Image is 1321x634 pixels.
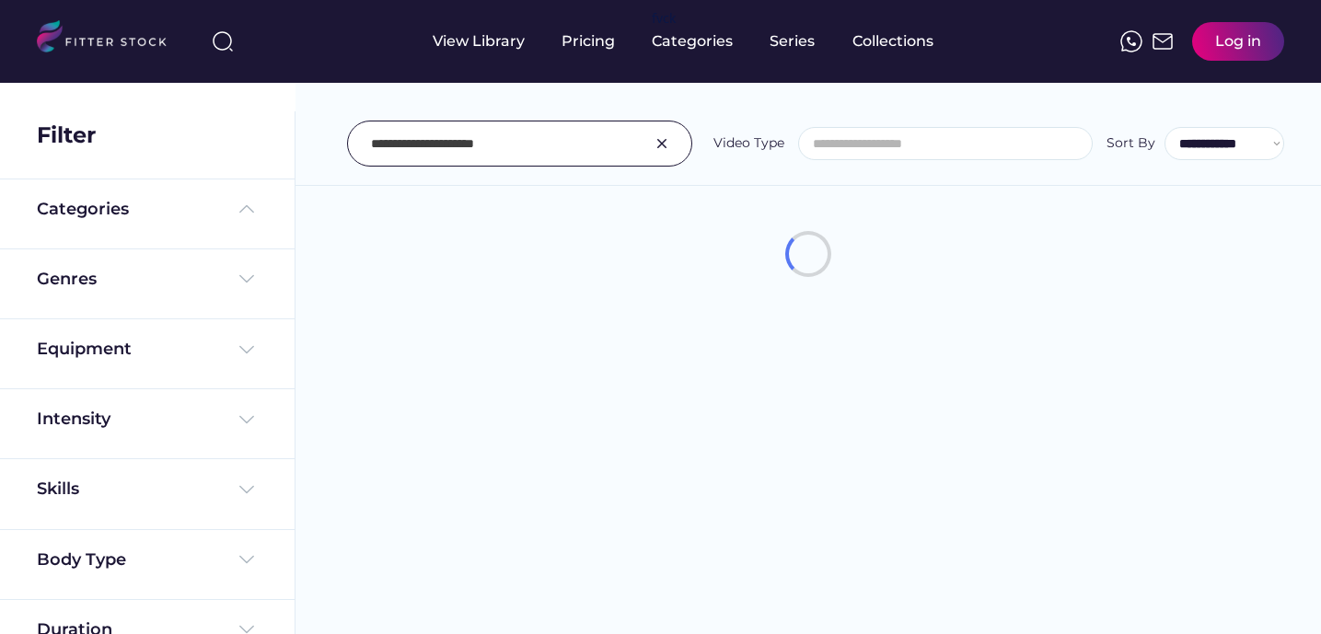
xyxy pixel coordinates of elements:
[236,478,258,501] img: Frame%20%284%29.svg
[652,9,676,28] div: fvck
[1152,30,1174,52] img: Frame%2051.svg
[1215,31,1261,52] div: Log in
[236,198,258,220] img: Frame%20%285%29.svg
[236,548,258,571] img: Frame%20%284%29.svg
[433,31,525,52] div: View Library
[651,133,673,155] img: Group%201000002326.svg
[212,30,234,52] img: search-normal%203.svg
[37,268,97,291] div: Genres
[852,31,933,52] div: Collections
[236,268,258,290] img: Frame%20%284%29.svg
[1120,30,1142,52] img: meteor-icons_whatsapp%20%281%29.svg
[37,338,132,361] div: Equipment
[37,198,129,221] div: Categories
[37,408,110,431] div: Intensity
[1107,134,1155,153] div: Sort By
[770,31,816,52] div: Series
[37,478,83,501] div: Skills
[713,134,784,153] div: Video Type
[236,339,258,361] img: Frame%20%284%29.svg
[37,548,126,571] div: Body Type
[37,20,182,58] img: LOGO.svg
[37,120,96,151] div: Filter
[562,31,615,52] div: Pricing
[652,31,733,52] div: Categories
[236,409,258,431] img: Frame%20%284%29.svg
